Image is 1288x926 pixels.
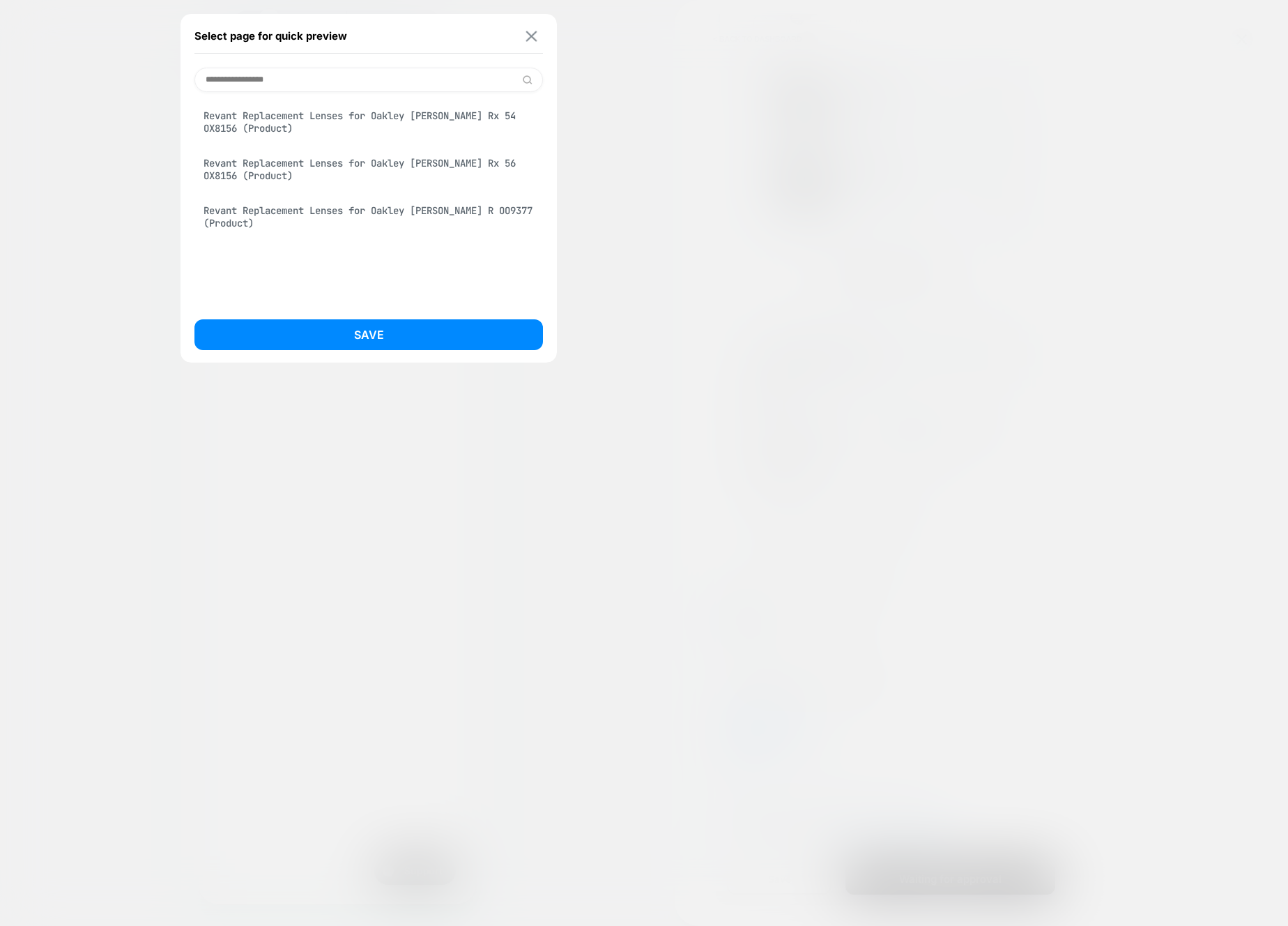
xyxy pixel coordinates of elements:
div: Revant Replacement Lenses for Oakley [PERSON_NAME] Rx 56 OX8156 (Product) [194,150,543,189]
iframe: Gorgias live chat messenger [168,807,262,845]
span: Select page for quick preview [194,29,347,43]
div: Revant Replacement Lenses for Oakley [PERSON_NAME] Rx 54 OX8156 (Product) [194,103,543,142]
div: Revant Replacement Lenses for Oakley [PERSON_NAME] R OO9377 (Product) [194,197,543,236]
img: edit [522,75,532,85]
button: Save [194,319,543,350]
img: close [526,31,537,41]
